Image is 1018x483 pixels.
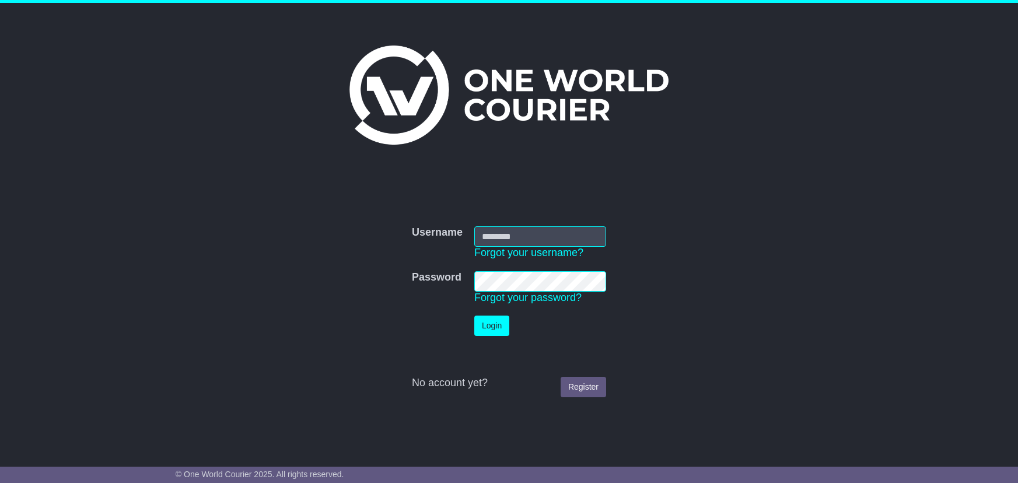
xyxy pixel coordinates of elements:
[176,470,344,479] span: © One World Courier 2025. All rights reserved.
[561,377,606,397] a: Register
[412,226,463,239] label: Username
[474,247,583,258] a: Forgot your username?
[474,316,509,336] button: Login
[349,45,668,145] img: One World
[412,271,461,284] label: Password
[412,377,606,390] div: No account yet?
[474,292,582,303] a: Forgot your password?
